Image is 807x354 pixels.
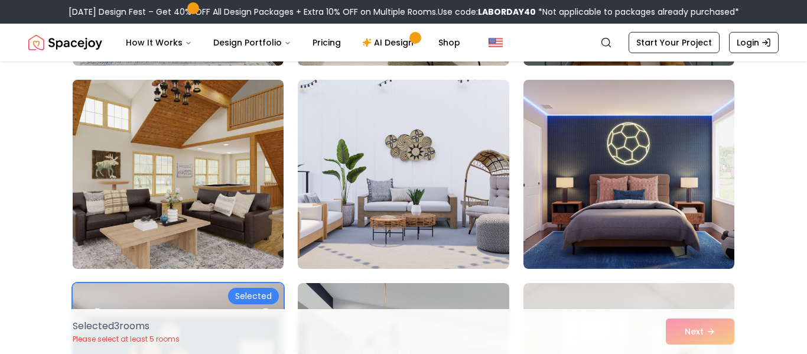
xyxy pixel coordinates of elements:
[28,24,779,61] nav: Global
[438,6,536,18] span: Use code:
[228,288,279,304] div: Selected
[298,80,509,269] img: Room room-56
[116,31,470,54] nav: Main
[353,31,427,54] a: AI Design
[429,31,470,54] a: Shop
[69,6,739,18] div: [DATE] Design Fest – Get 40% OFF All Design Packages + Extra 10% OFF on Multiple Rooms.
[489,35,503,50] img: United States
[303,31,350,54] a: Pricing
[523,80,734,269] img: Room room-57
[28,31,102,54] a: Spacejoy
[536,6,739,18] span: *Not applicable to packages already purchased*
[729,32,779,53] a: Login
[478,6,536,18] b: LABORDAY40
[73,334,180,344] p: Please select at least 5 rooms
[67,75,289,274] img: Room room-55
[204,31,301,54] button: Design Portfolio
[629,32,720,53] a: Start Your Project
[73,319,180,333] p: Selected 3 room s
[116,31,201,54] button: How It Works
[28,31,102,54] img: Spacejoy Logo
